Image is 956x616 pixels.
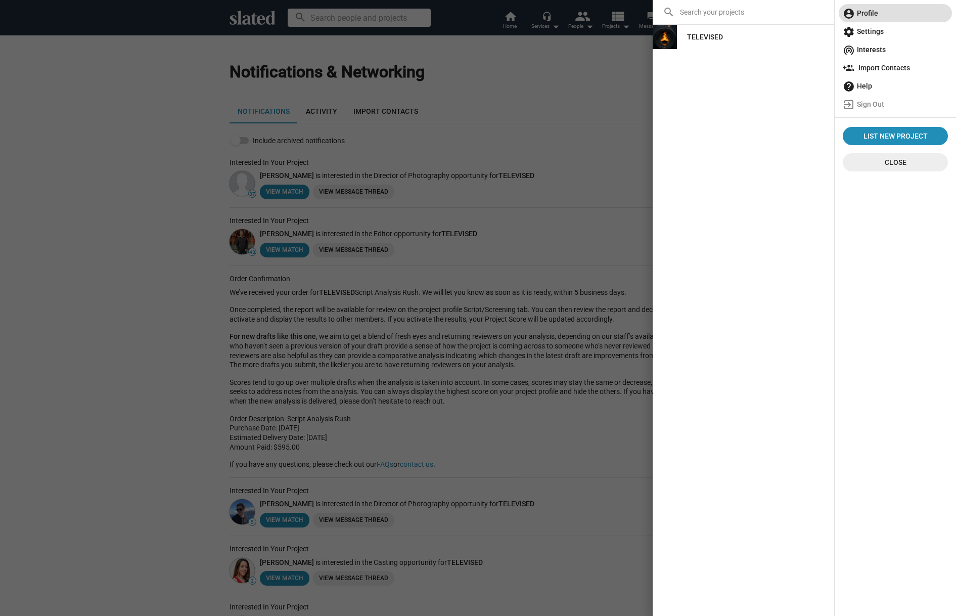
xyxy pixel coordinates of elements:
mat-icon: wifi_tethering [843,44,855,56]
span: List New Project [847,127,944,145]
mat-icon: exit_to_app [843,99,855,111]
span: Settings [843,22,948,40]
div: TELEVISED [687,28,723,46]
button: Close [843,153,948,171]
span: Sign Out [843,95,948,113]
a: Settings [839,22,952,40]
span: Help [843,77,948,95]
a: Interests [839,40,952,59]
mat-icon: settings [843,26,855,38]
span: Profile [843,4,948,22]
mat-icon: help [843,80,855,93]
mat-icon: search [663,6,675,18]
a: Help [839,77,952,95]
span: Close [851,153,940,171]
a: Sign Out [839,95,952,113]
span: Import Contacts [843,59,948,77]
a: Import Contacts [839,59,952,77]
span: Interests [843,40,948,59]
a: TELEVISED [679,28,731,46]
a: Profile [839,4,952,22]
img: TELEVISED [653,25,677,49]
a: List New Project [843,127,948,145]
mat-icon: account_circle [843,8,855,20]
